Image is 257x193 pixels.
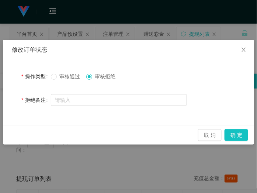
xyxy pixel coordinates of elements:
input: 请输入 [51,94,187,106]
label: 拒绝备注： [21,97,51,103]
button: 取 消 [198,129,222,141]
button: 确 定 [225,129,248,141]
i: 图标： 关闭 [241,47,247,53]
span: 审核拒绝 [92,73,119,79]
div: 修改订单状态 [12,46,245,54]
span: 审核通过 [57,73,83,79]
button: 关闭 [233,40,254,61]
label: 操作类型： [21,73,51,79]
